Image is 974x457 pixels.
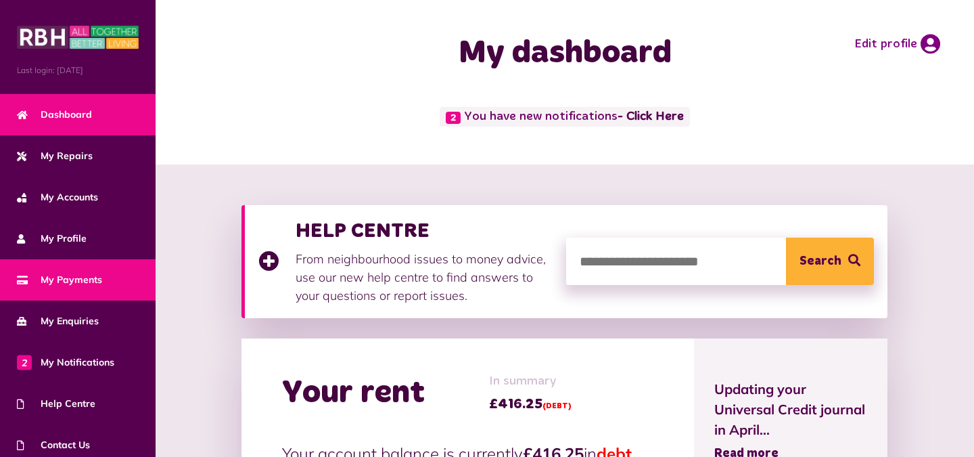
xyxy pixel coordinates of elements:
span: Contact Us [17,438,90,452]
span: My Repairs [17,149,93,163]
span: You have new notifications [440,107,689,127]
span: My Accounts [17,190,98,204]
span: Search [799,238,841,285]
a: - Click Here [618,111,684,123]
span: My Enquiries [17,314,99,328]
span: In summary [489,372,572,391]
span: 2 [17,355,32,370]
span: £416.25 [489,394,572,414]
h1: My dashboard [374,34,756,73]
span: My Notifications [17,355,114,370]
span: My Profile [17,232,87,246]
span: My Payments [17,273,102,287]
span: (DEBT) [542,402,572,410]
a: Edit profile [854,34,940,54]
p: From neighbourhood issues to money advice, use our new help centre to find answers to your questi... [296,250,553,305]
h2: Your rent [282,374,425,413]
span: Help Centre [17,397,95,411]
h3: HELP CENTRE [296,219,553,243]
span: 2 [446,112,461,124]
img: MyRBH [17,24,139,51]
button: Search [786,238,874,285]
span: Updating your Universal Credit journal in April... [714,379,867,440]
span: Dashboard [17,108,92,122]
span: Last login: [DATE] [17,64,139,77]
